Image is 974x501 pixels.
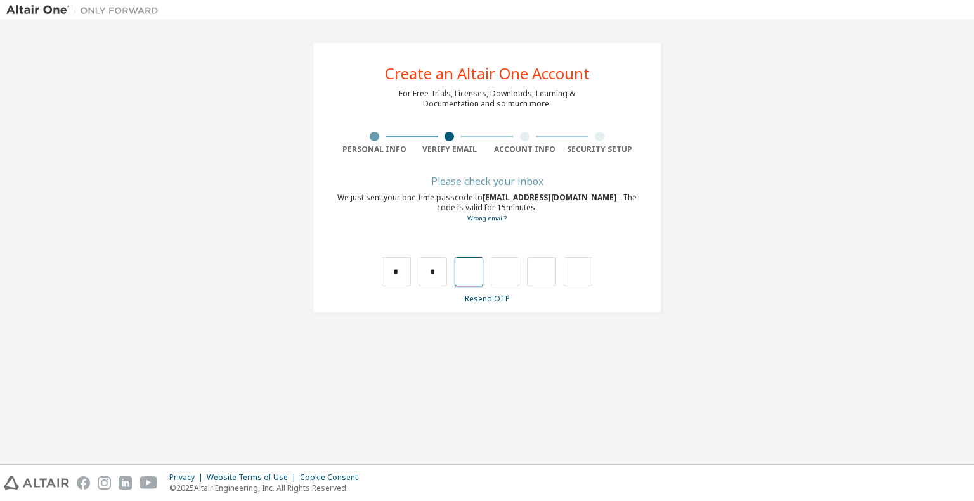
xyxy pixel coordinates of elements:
img: youtube.svg [140,476,158,490]
span: [EMAIL_ADDRESS][DOMAIN_NAME] [483,192,619,203]
a: Resend OTP [465,293,510,304]
img: altair_logo.svg [4,476,69,490]
div: Personal Info [337,144,412,155]
a: Go back to the registration form [467,214,507,222]
div: Security Setup [562,144,638,155]
div: Privacy [169,472,207,483]
div: Please check your inbox [337,177,637,185]
img: instagram.svg [98,476,111,490]
img: Altair One [6,4,165,16]
div: Create an Altair One Account [385,66,590,81]
div: Account Info [487,144,562,155]
div: For Free Trials, Licenses, Downloads, Learning & Documentation and so much more. [399,89,575,109]
div: Website Terms of Use [207,472,300,483]
img: facebook.svg [77,476,90,490]
p: © 2025 Altair Engineering, Inc. All Rights Reserved. [169,483,365,493]
div: Cookie Consent [300,472,365,483]
img: linkedin.svg [119,476,132,490]
div: Verify Email [412,144,488,155]
div: We just sent your one-time passcode to . The code is valid for 15 minutes. [337,193,637,224]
